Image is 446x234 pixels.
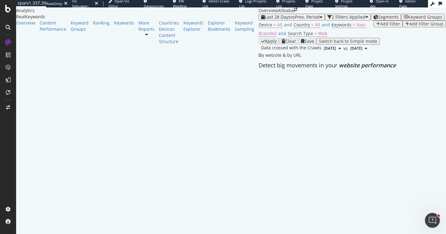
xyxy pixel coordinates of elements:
[318,30,327,36] span: Web
[374,20,403,27] button: Add Filter
[16,14,259,20] div: RealKeywords
[408,15,442,20] div: Keyword Groups
[380,21,400,26] div: Add Filter
[265,39,277,44] div: Apply
[285,39,296,44] div: Clear
[321,45,343,52] button: [DATE]
[235,20,254,32] a: Keyword Sampling
[265,14,291,20] span: Last 28 Days
[343,45,348,52] span: vs
[208,20,230,32] a: Explorer Bookmarks
[278,7,294,14] div: Alibaba
[353,22,355,28] span: =
[273,22,276,28] span: =
[277,22,282,28] span: All
[40,20,66,32] a: Content Performance
[294,22,310,28] span: Country
[317,38,380,45] button: Switch back to Simple mode
[403,20,446,27] button: Add Filter Group
[378,14,399,20] span: Segments
[261,45,321,52] div: Data crossed with the Crawls
[259,38,279,45] button: Apply
[322,22,330,28] span: and
[348,45,370,52] button: [DATE]
[259,7,278,14] div: Overview
[425,213,440,228] iframe: Intercom live chat
[401,14,445,20] button: Keyword Groups
[319,39,377,44] div: Switch back to Simple mode
[183,20,203,32] a: Keywords Explorer
[371,14,401,20] button: Segments
[409,21,444,26] div: Add Filter Group
[144,4,164,8] span: Datasources
[159,38,179,45] a: Structure
[332,15,365,20] div: 2 Filters Applied
[314,30,317,36] span: =
[259,61,446,70] div: Detect big movements in your
[259,14,325,20] button: Last 28 DaysvsPrev. Period
[16,7,259,14] div: Analytics
[315,22,320,28] span: All
[311,22,314,28] span: =
[279,38,299,45] button: Clear
[304,39,314,44] div: Save
[138,20,155,32] a: More Reports
[339,61,396,69] span: website performance
[114,20,134,26] a: Keywords
[159,26,179,32] a: Devices
[159,20,179,26] a: Countries
[93,20,110,26] a: Ranking
[46,1,63,6] div: ReadOnly:
[16,20,35,26] a: Overview
[71,20,89,32] a: Keyword Groups
[294,7,297,12] div: arrow-right-arrow-left
[299,38,317,45] button: Save
[288,30,313,36] span: Search Type
[259,52,301,58] span: By website & by URL
[284,22,292,28] span: and
[350,46,362,51] span: 2025 Aug. 22nd
[331,22,352,28] span: Keywords
[256,52,301,58] div: legacy label
[325,14,371,20] button: 2 Filters Applied
[259,22,272,28] span: Device
[291,14,320,20] span: vs Prev. Period
[324,46,336,51] span: 2025 Sep. 15th
[278,30,286,36] span: and
[159,32,179,38] a: Content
